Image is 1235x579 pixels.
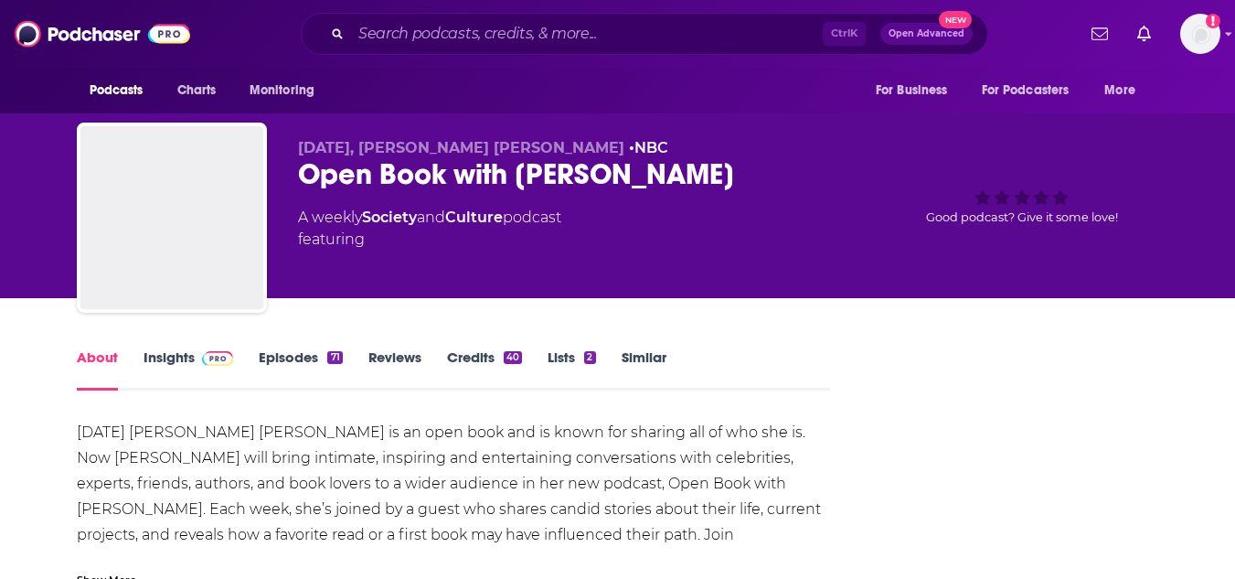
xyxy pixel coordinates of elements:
[863,73,971,108] button: open menu
[165,73,228,108] a: Charts
[823,22,866,46] span: Ctrl K
[90,78,144,103] span: Podcasts
[634,139,668,156] a: NBC
[15,16,190,51] img: Podchaser - Follow, Share and Rate Podcasts
[1104,78,1135,103] span: More
[889,29,964,38] span: Open Advanced
[250,78,314,103] span: Monitoring
[445,209,503,226] a: Culture
[876,78,948,103] span: For Business
[1180,14,1220,54] button: Show profile menu
[327,351,342,364] div: 71
[629,139,668,156] span: •
[77,73,167,108] button: open menu
[202,351,234,366] img: Podchaser Pro
[548,348,595,391] a: Lists2
[417,209,445,226] span: and
[362,209,417,226] a: Society
[368,348,421,391] a: Reviews
[622,348,666,391] a: Similar
[1091,73,1158,108] button: open menu
[880,23,973,45] button: Open AdvancedNew
[298,229,561,251] span: featuring
[298,207,561,251] div: A weekly podcast
[1206,14,1220,28] svg: Add a profile image
[1084,18,1115,49] a: Show notifications dropdown
[584,351,595,364] div: 2
[939,11,972,28] span: New
[447,348,522,391] a: Credits40
[982,78,1070,103] span: For Podcasters
[298,139,624,156] span: [DATE], [PERSON_NAME] [PERSON_NAME]
[301,13,988,55] div: Search podcasts, credits, & more...
[259,348,342,391] a: Episodes71
[1180,14,1220,54] img: User Profile
[1130,18,1158,49] a: Show notifications dropdown
[885,139,1159,252] div: Good podcast? Give it some love!
[1180,14,1220,54] span: Logged in as megcassidy
[237,73,338,108] button: open menu
[144,348,234,391] a: InsightsPodchaser Pro
[926,210,1118,224] span: Good podcast? Give it some love!
[177,78,217,103] span: Charts
[351,19,823,48] input: Search podcasts, credits, & more...
[504,351,522,364] div: 40
[970,73,1096,108] button: open menu
[77,348,118,391] a: About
